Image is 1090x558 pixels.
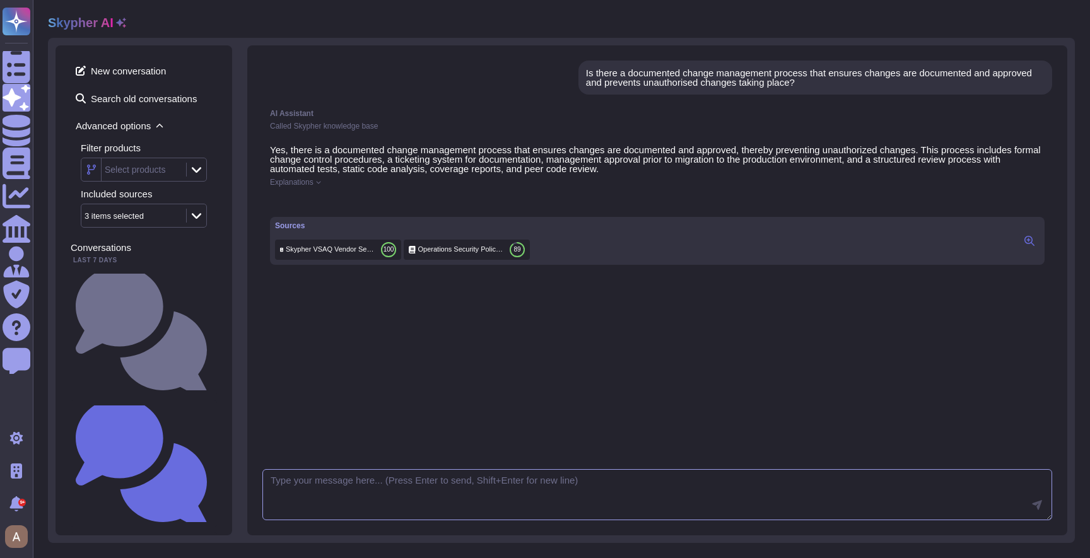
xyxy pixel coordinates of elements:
[85,212,144,220] div: 3 items selected
[586,68,1045,87] div: Is there a documented change management process that ensures changes are documented and approved ...
[384,247,394,253] span: 100
[105,165,166,174] div: Select products
[71,243,217,252] div: Conversations
[1019,233,1040,248] button: Click to view sources in the right panel
[270,145,1045,173] p: Yes, there is a documented change management process that ensures changes are documented and appr...
[48,15,114,30] h2: Skypher AI
[18,499,26,506] div: 9+
[5,525,28,548] img: user
[270,110,1045,117] div: AI Assistant
[513,247,520,253] span: 89
[71,116,217,136] span: Advanced options
[3,523,37,550] button: user
[418,245,505,254] span: Operations Security Policy-2.pdf
[71,88,217,108] span: Search old conversations
[270,197,280,207] button: Copy this response
[283,196,293,206] button: Like this response
[270,178,314,186] span: Explanations
[71,257,217,264] div: Last 7 days
[404,240,530,260] div: Click to preview/edit this source
[81,143,217,153] div: Filter products
[295,197,305,207] button: Dislike this response
[71,61,217,81] span: New conversation
[275,240,401,260] div: Click to preview/edit this source
[81,189,217,199] div: Included sources
[286,245,376,254] span: Skypher VSAQ Vendor Security Assessment Questionnaire evidence 2
[270,122,378,131] span: Called Skypher knowledge base
[275,222,530,230] div: Sources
